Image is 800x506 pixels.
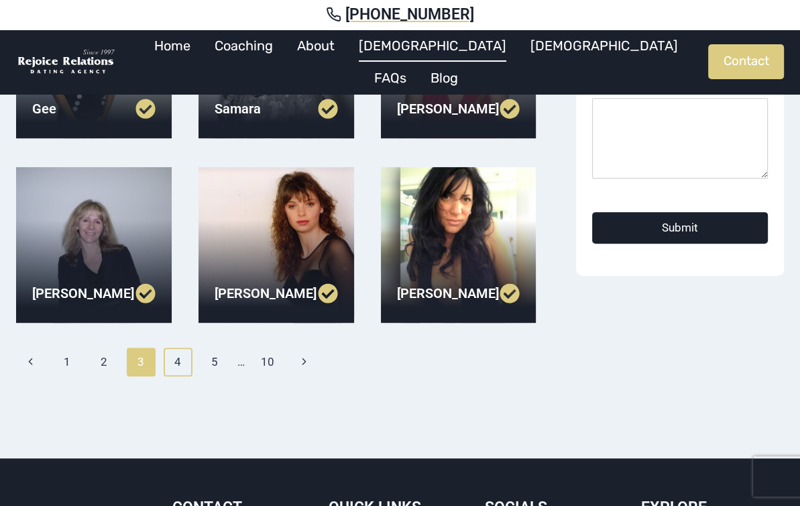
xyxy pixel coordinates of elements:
[518,30,690,62] a: [DEMOGRAPHIC_DATA]
[53,348,82,376] a: 1
[201,348,229,376] a: 5
[592,212,768,244] button: Submit
[345,5,474,24] span: [PHONE_NUMBER]
[418,62,470,94] a: Blog
[253,348,282,376] a: 10
[127,348,156,376] span: 3
[237,349,245,374] span: …
[164,348,192,376] a: 4
[142,30,203,62] a: Home
[123,30,708,94] nav: Primary
[16,48,117,76] img: Rejoice Relations
[203,30,285,62] a: Coaching
[285,30,347,62] a: About
[708,44,784,79] a: Contact
[16,5,784,24] a: [PHONE_NUMBER]
[347,30,518,62] a: [DEMOGRAPHIC_DATA]
[16,348,536,376] nav: Page navigation
[362,62,418,94] a: FAQs
[90,348,119,376] a: 2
